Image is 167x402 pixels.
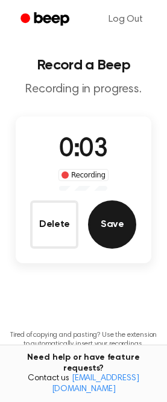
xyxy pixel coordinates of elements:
p: Recording in progress. [10,82,157,97]
button: Delete Audio Record [30,200,78,249]
span: 0:03 [59,137,107,162]
div: Recording [58,169,109,181]
button: Save Audio Record [88,200,136,249]
a: Log Out [96,5,155,34]
h1: Record a Beep [10,58,157,72]
span: Contact us [7,374,160,395]
a: [EMAIL_ADDRESS][DOMAIN_NAME] [52,374,139,394]
a: Beep [12,8,80,31]
p: Tired of copying and pasting? Use the extension to automatically insert your recordings. [10,331,157,349]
